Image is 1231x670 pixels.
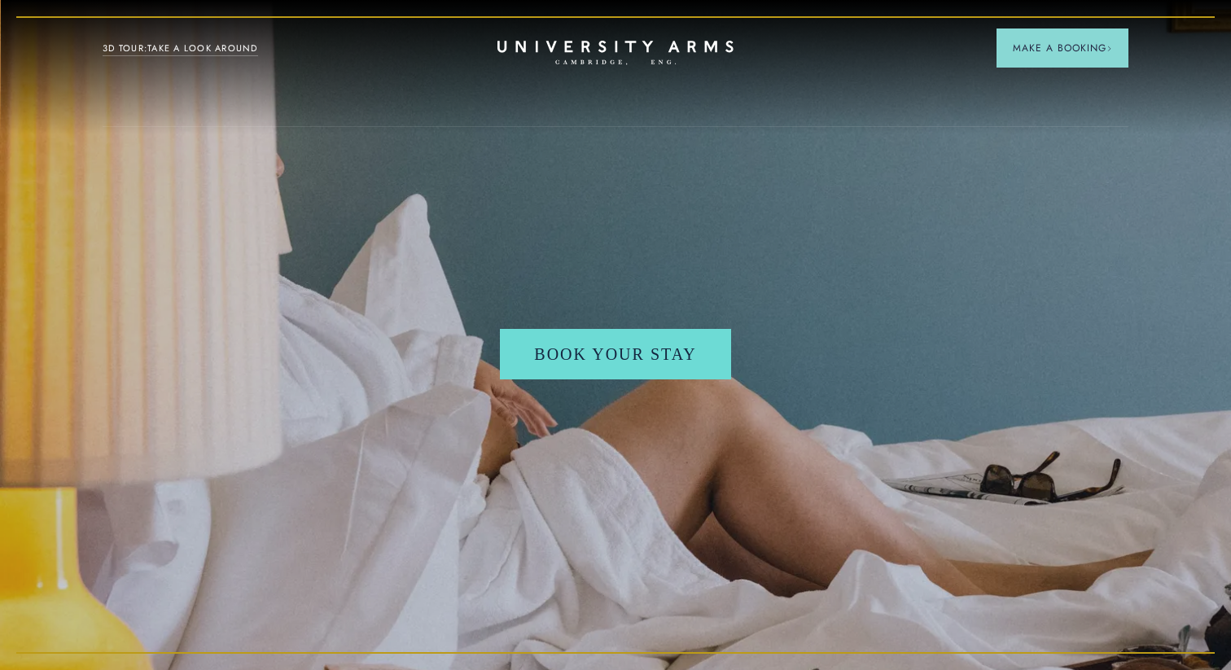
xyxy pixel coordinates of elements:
img: Arrow icon [1106,46,1112,51]
span: Make a Booking [1013,41,1112,55]
a: Home [497,41,734,66]
a: 3D TOUR:TAKE A LOOK AROUND [103,42,258,56]
a: Book your stay [500,329,730,379]
button: Make a BookingArrow icon [997,28,1128,68]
